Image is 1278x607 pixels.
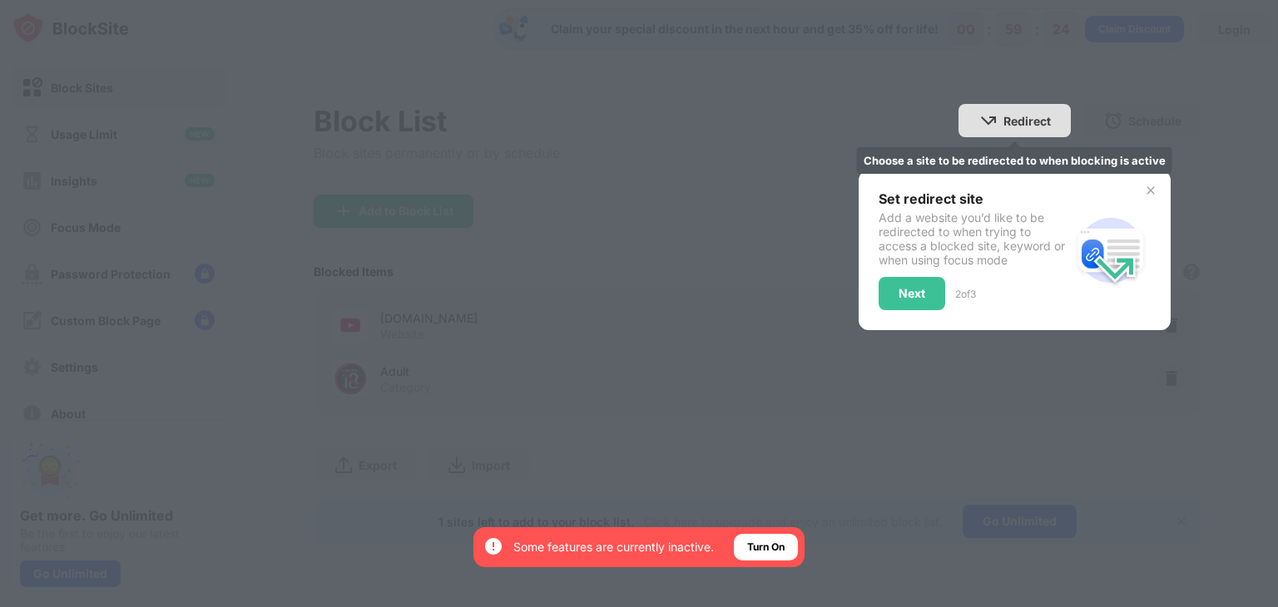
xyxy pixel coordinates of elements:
div: Add a website you’d like to be redirected to when trying to access a blocked site, keyword or whe... [879,210,1071,267]
img: error-circle-white.svg [483,536,503,556]
div: 2 of 3 [955,288,976,300]
div: Choose a site to be redirected to when blocking is active [857,147,1172,174]
div: Some features are currently inactive. [513,539,714,555]
div: Set redirect site [879,190,1071,207]
img: x-button.svg [1144,184,1157,197]
img: redirect.svg [1071,210,1151,290]
div: Turn On [747,539,785,555]
div: Redirect [1003,114,1051,128]
div: Next [899,287,925,300]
